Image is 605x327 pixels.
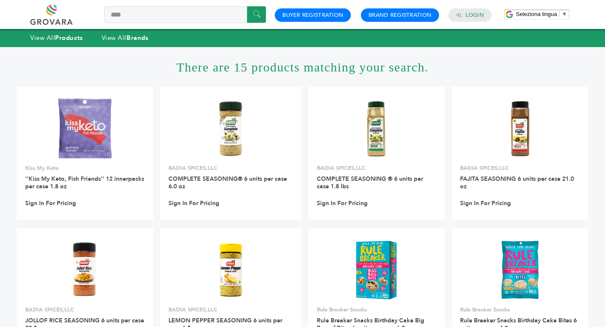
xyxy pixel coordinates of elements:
[460,306,580,314] p: Rule Breaker Snacks
[168,164,293,172] p: BADIA SPICES,LLC
[282,11,343,19] a: Buyer Registration
[317,164,437,172] p: BADIA SPICES,LLC
[355,240,398,300] img: Rule Breaker Snacks Birthday Cake Big Box of Bites 6 units per case 6.0 oz
[559,11,560,17] span: ​
[126,34,148,42] strong: Brands
[25,164,145,172] p: Kiss My Keto
[168,175,287,190] a: COMPLETE SEASONING® 6 units per case 6.0 oz
[168,200,219,207] a: Sign In For Pricing
[500,240,540,300] img: Rule Breaker Snacks Birthday Cake Bites 6 units per case 4.0 oz
[104,6,266,23] input: Search a product or brand...
[346,98,407,159] img: COMPLETE SEASONING ® 6 units per case 1.8 lbs
[30,34,83,42] a: View AllProducts
[562,11,567,17] span: ▼
[460,175,574,190] a: FAJITA SEASONING 6 units per case 21.0 oz
[102,34,149,42] a: View AllBrands
[17,47,588,87] h1: There are 15 products matching your search.
[489,98,550,159] img: FAJITA SEASONING 6 units per case 21.0 oz
[200,98,261,159] img: COMPLETE SEASONING® 6 units per case 6.0 oz
[466,11,484,19] a: Login
[55,240,116,301] img: JOLLOF RICE SEASONING 6 units per case 28.0 oz
[516,11,567,17] a: Seleziona lingua​
[55,34,83,42] strong: Products
[460,164,580,172] p: BADIA SPICES,LLC
[25,306,145,314] p: BADIA SPICES,LLC
[25,200,76,207] a: Sign In For Pricing
[25,175,144,190] a: ''Kiss My Keto, Fish Friends'' 12 innerpacks per case 1.8 oz
[200,240,261,301] img: LEMON PEPPER SEASONING 6 units per case 6.5 oz
[368,11,431,19] a: Brand Registration
[58,98,111,158] img: ''Kiss My Keto, Fish Friends'' 12 innerpacks per case 1.8 oz
[460,200,511,207] a: Sign In For Pricing
[317,200,368,207] a: Sign In For Pricing
[317,306,437,314] p: Rule Breaker Snacks
[516,11,557,17] span: Seleziona lingua
[317,175,423,190] a: COMPLETE SEASONING ® 6 units per case 1.8 lbs
[168,306,293,314] p: BADIA SPICES,LLC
